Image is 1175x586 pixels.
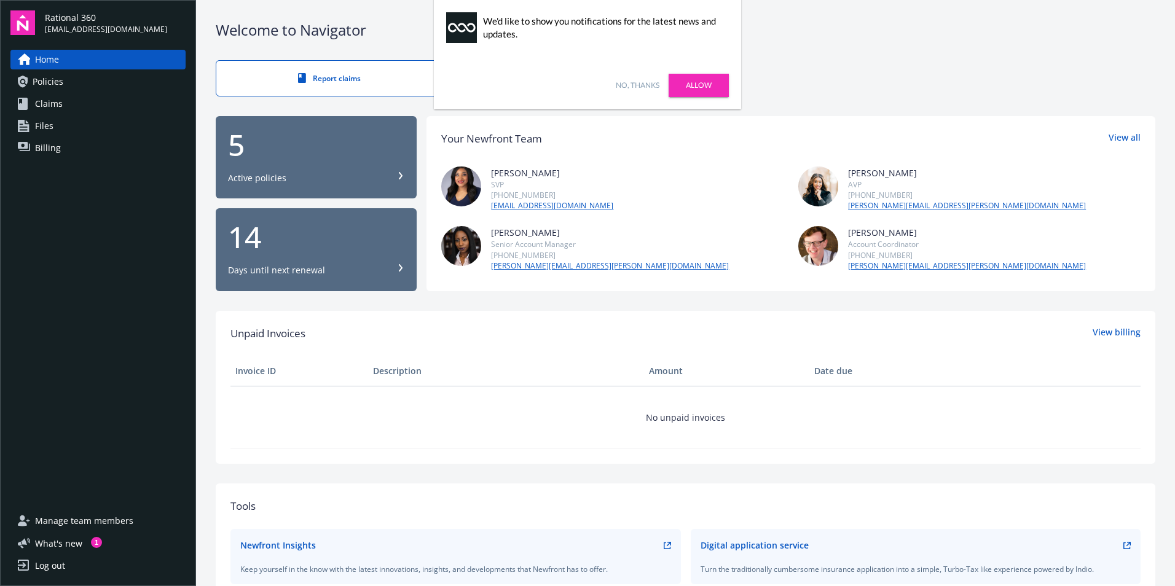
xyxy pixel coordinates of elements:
[241,73,418,84] div: Report claims
[35,556,65,576] div: Log out
[228,222,404,252] div: 14
[240,539,316,552] div: Newfront Insights
[491,166,613,179] div: [PERSON_NAME]
[1093,326,1141,342] a: View billing
[701,539,809,552] div: Digital application service
[228,264,325,276] div: Days until next renewal
[669,74,729,97] a: Allow
[848,239,1086,249] div: Account Coordinator
[216,60,443,96] a: Report claims
[33,72,63,92] span: Policies
[491,260,729,272] a: [PERSON_NAME][EMAIL_ADDRESS][PERSON_NAME][DOMAIN_NAME]
[644,356,809,386] th: Amount
[441,131,542,147] div: Your Newfront Team
[491,190,613,200] div: [PHONE_NUMBER]
[798,226,838,266] img: photo
[10,116,186,136] a: Files
[230,386,1141,448] td: No unpaid invoices
[491,250,729,260] div: [PHONE_NUMBER]
[441,166,481,206] img: photo
[10,10,35,35] img: navigator-logo.svg
[848,226,1086,239] div: [PERSON_NAME]
[35,94,63,114] span: Claims
[45,10,186,35] button: Rational 360[EMAIL_ADDRESS][DOMAIN_NAME]
[848,260,1086,272] a: [PERSON_NAME][EMAIL_ADDRESS][PERSON_NAME][DOMAIN_NAME]
[35,537,82,550] span: What ' s new
[45,11,167,24] span: Rational 360
[483,15,723,41] div: We'd like to show you notifications for the latest news and updates.
[35,50,59,69] span: Home
[809,356,947,386] th: Date due
[35,116,53,136] span: Files
[216,116,417,199] button: 5Active policies
[10,94,186,114] a: Claims
[848,250,1086,260] div: [PHONE_NUMBER]
[491,239,729,249] div: Senior Account Manager
[491,179,613,190] div: SVP
[368,356,644,386] th: Description
[848,179,1086,190] div: AVP
[441,226,481,266] img: photo
[798,166,838,206] img: photo
[491,226,729,239] div: [PERSON_NAME]
[701,564,1131,574] div: Turn the traditionally cumbersome insurance application into a simple, Turbo-Tax like experience ...
[230,326,305,342] span: Unpaid Invoices
[1109,131,1141,147] a: View all
[10,138,186,158] a: Billing
[230,356,368,386] th: Invoice ID
[10,511,186,531] a: Manage team members
[216,208,417,291] button: 14Days until next renewal
[228,172,286,184] div: Active policies
[230,498,1141,514] div: Tools
[848,166,1086,179] div: [PERSON_NAME]
[35,511,133,531] span: Manage team members
[240,564,671,574] div: Keep yourself in the know with the latest innovations, insights, and developments that Newfront h...
[35,138,61,158] span: Billing
[491,200,613,211] a: [EMAIL_ADDRESS][DOMAIN_NAME]
[45,24,167,35] span: [EMAIL_ADDRESS][DOMAIN_NAME]
[91,537,102,548] div: 1
[616,80,659,91] a: No, thanks
[848,200,1086,211] a: [PERSON_NAME][EMAIL_ADDRESS][PERSON_NAME][DOMAIN_NAME]
[216,20,1155,41] div: Welcome to Navigator
[10,72,186,92] a: Policies
[10,537,102,550] button: What's new1
[10,50,186,69] a: Home
[848,190,1086,200] div: [PHONE_NUMBER]
[228,130,404,160] div: 5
